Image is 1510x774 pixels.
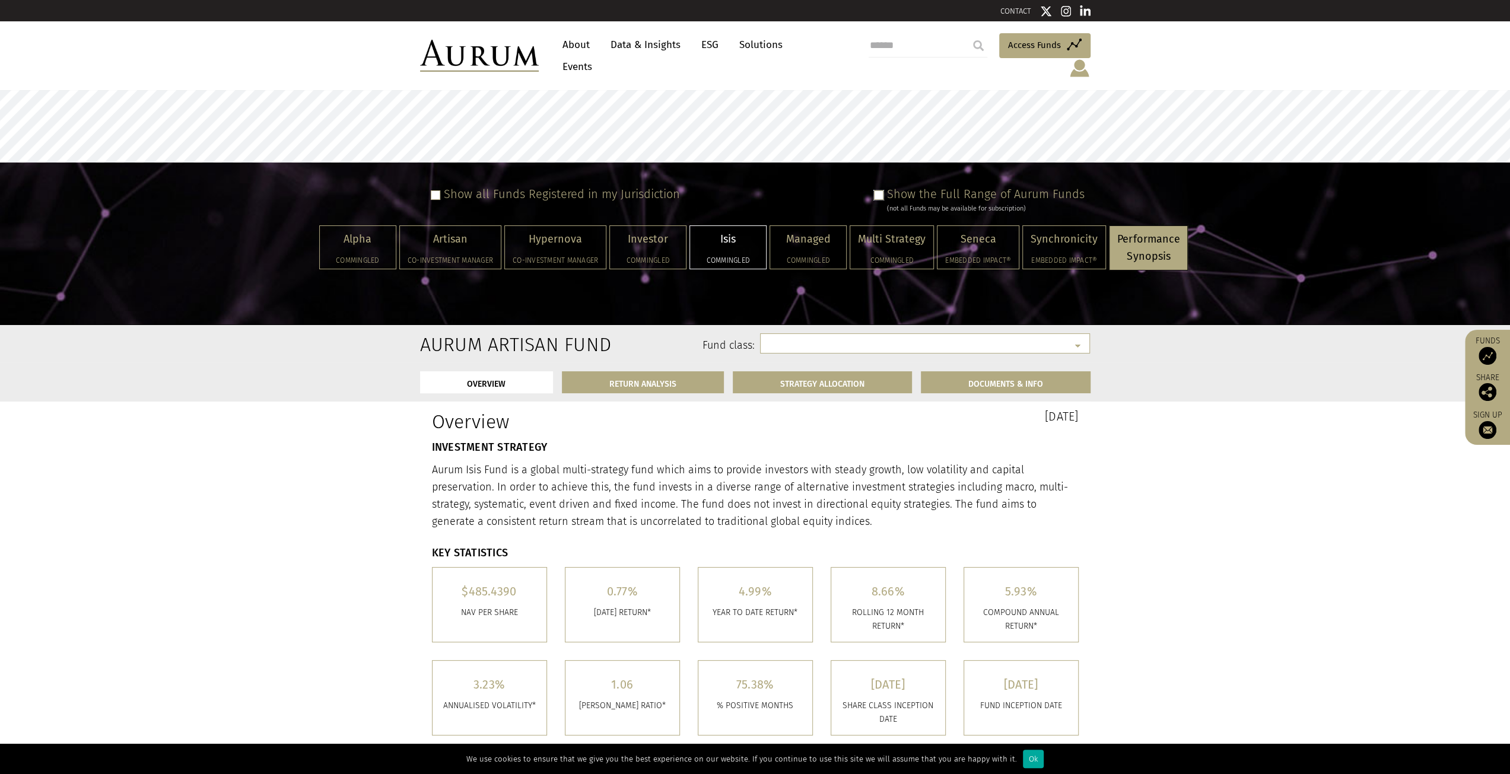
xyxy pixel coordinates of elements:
[432,441,548,454] strong: INVESTMENT STRATEGY
[945,231,1011,248] p: Seneca
[707,585,803,597] h5: 4.99%
[1008,38,1061,52] span: Access Funds
[513,257,598,264] h5: Co-investment Manager
[1061,5,1072,17] img: Instagram icon
[887,203,1085,214] div: (not all Funds may be available for subscription)
[618,231,678,248] p: Investor
[605,34,686,56] a: Data & Insights
[574,585,670,597] h5: 0.77%
[764,410,1079,422] h3: [DATE]
[733,371,912,393] a: STRATEGY ALLOCATION
[1040,5,1052,17] img: Twitter icon
[408,257,493,264] h5: Co-investment Manager
[840,679,936,690] h5: [DATE]
[1023,750,1044,768] div: Ok
[840,585,936,597] h5: 8.66%
[1069,58,1091,78] img: account-icon.svg
[441,699,538,712] p: ANNUALISED VOLATILITY*
[1080,5,1091,17] img: Linkedin icon
[562,371,724,393] a: RETURN ANALYSIS
[999,33,1091,58] a: Access Funds
[574,606,670,619] p: [DATE] RETURN*
[441,585,538,597] h5: $485.4390
[921,371,1091,393] a: DOCUMENTS & INFO
[778,231,838,248] p: Managed
[432,410,746,433] h1: Overview
[574,679,670,690] h5: 1.06
[1479,347,1496,365] img: Access Funds
[441,679,538,690] h5: 3.23%
[698,257,758,264] h5: Commingled
[1471,336,1504,365] a: Funds
[441,606,538,619] p: Nav per share
[1031,231,1098,248] p: Synchronicity
[420,333,517,356] h2: Aurum Artisan Fund
[840,699,936,726] p: SHARE CLASS INCEPTION DATE
[574,699,670,712] p: [PERSON_NAME] RATIO*
[1000,7,1031,15] a: CONTACT
[1479,383,1496,401] img: Share this post
[945,257,1011,264] h5: Embedded Impact®
[973,679,1069,690] h5: [DATE]
[695,34,724,56] a: ESG
[1471,374,1504,401] div: Share
[557,34,596,56] a: About
[420,40,539,72] img: Aurum
[1479,421,1496,439] img: Sign up to our newsletter
[698,231,758,248] p: Isis
[618,257,678,264] h5: Commingled
[535,338,755,353] label: Fund class:
[707,679,803,690] h5: 75.38%
[858,231,926,248] p: Multi Strategy
[707,606,803,619] p: YEAR TO DATE RETURN*
[328,257,388,264] h5: Commingled
[973,606,1069,633] p: COMPOUND ANNUAL RETURN*
[707,699,803,712] p: % POSITIVE MONTHS
[557,56,592,78] a: Events
[432,546,508,559] strong: KEY STATISTICS
[733,34,789,56] a: Solutions
[328,231,388,248] p: Alpha
[1471,410,1504,439] a: Sign up
[444,187,680,201] label: Show all Funds Registered in my Jurisdiction
[1117,231,1180,265] p: Performance Synopsis
[778,257,838,264] h5: Commingled
[513,231,598,248] p: Hypernova
[967,34,990,58] input: Submit
[887,187,1085,201] label: Show the Full Range of Aurum Funds
[973,699,1069,712] p: FUND INCEPTION DATE
[408,231,493,248] p: Artisan
[840,606,936,633] p: ROLLING 12 MONTH RETURN*
[858,257,926,264] h5: Commingled
[973,585,1069,597] h5: 5.93%
[1031,257,1098,264] h5: Embedded Impact®
[432,461,1079,530] p: Aurum Isis Fund is a global multi-strategy fund which aims to provide investors with steady growt...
